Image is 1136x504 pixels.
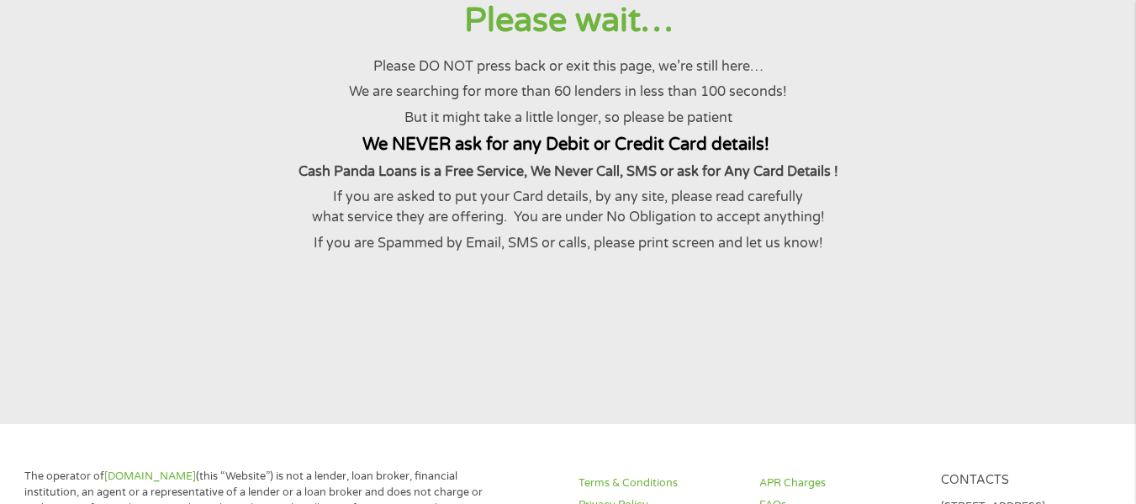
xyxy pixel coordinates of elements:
p: We are searching for more than 60 lenders in less than 100 seconds! [20,82,1115,102]
a: Terms & Conditions [579,475,739,491]
a: [DOMAIN_NAME] [104,470,196,483]
strong: Cash Panda Loans is a Free Service, We Never Call, SMS or ask for Any Card Details ! [299,163,838,180]
p: If you are asked to put your Card details, by any site, please read carefully what service they a... [20,187,1115,228]
p: Please DO NOT press back or exit this page, we’re still here… [20,56,1115,77]
a: APR Charges [759,475,920,491]
p: If you are Spammed by Email, SMS or calls, please print screen and let us know! [20,233,1115,253]
p: But it might take a little longer, so please be patient [20,108,1115,128]
h4: Contacts [941,473,1102,489]
strong: We NEVER ask for any Debit or Credit Card details! [362,134,769,155]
